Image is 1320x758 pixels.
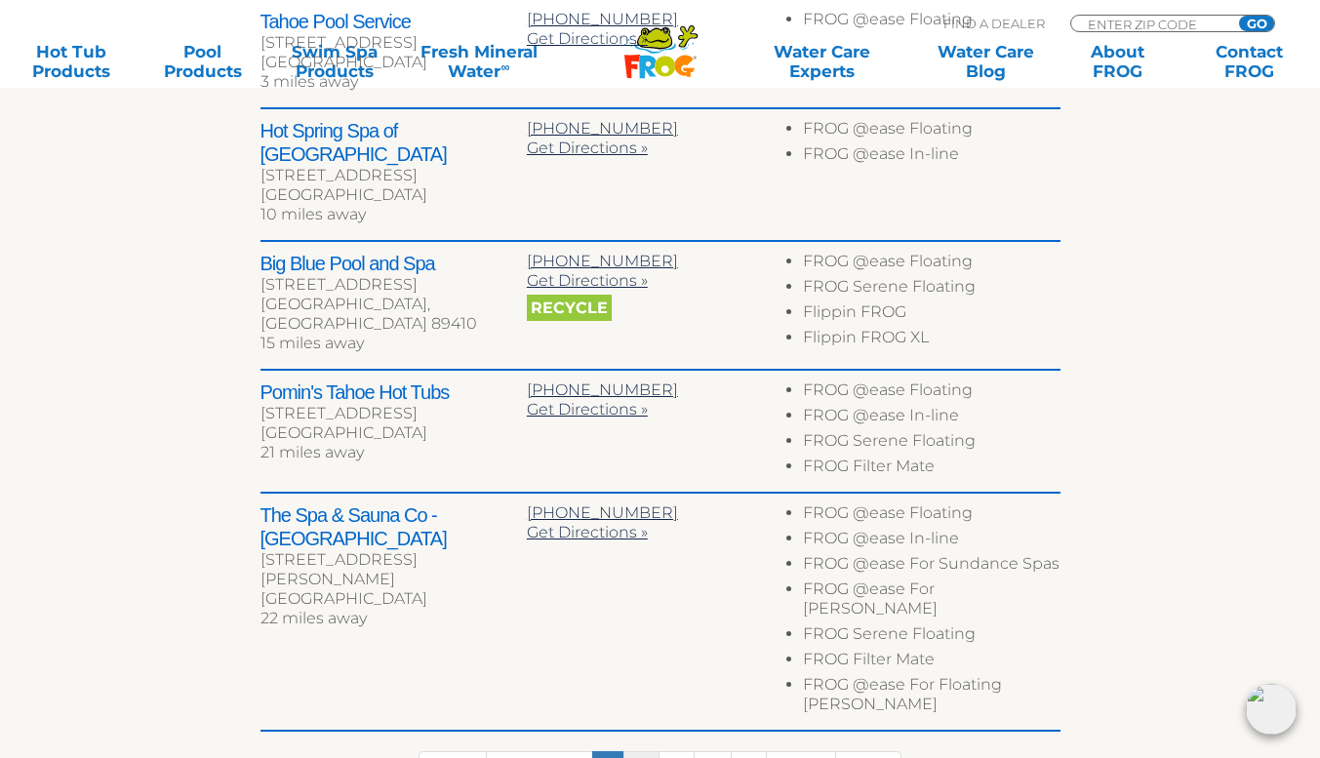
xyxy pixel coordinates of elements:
a: Get Directions » [527,139,648,157]
a: AboutFROG [1066,42,1169,81]
h2: Tahoe Pool Service [260,10,527,33]
img: openIcon [1246,684,1297,735]
span: 3 miles away [260,72,358,91]
li: FROG Serene Floating [803,277,1060,302]
a: PoolProducts [151,42,254,81]
a: [PHONE_NUMBER] [527,252,678,270]
span: 10 miles away [260,205,366,223]
input: GO [1239,16,1274,31]
li: FROG Filter Mate [803,650,1060,675]
li: FROG Filter Mate [803,457,1060,482]
span: 21 miles away [260,443,364,461]
div: [GEOGRAPHIC_DATA] [260,53,527,72]
li: FROG @ease In-line [803,406,1060,431]
a: [PHONE_NUMBER] [527,380,678,399]
div: [STREET_ADDRESS] [260,166,527,185]
li: FROG @ease Floating [803,119,1060,144]
div: [STREET_ADDRESS] [260,404,527,423]
a: Hot TubProducts [20,42,122,81]
li: FROG @ease For Sundance Spas [803,554,1060,579]
h2: Pomin's Tahoe Hot Tubs [260,380,527,404]
li: FROG Serene Floating [803,624,1060,650]
li: FROG @ease Floating [803,10,1060,35]
h2: Big Blue Pool and Spa [260,252,527,275]
div: [STREET_ADDRESS] [260,275,527,295]
div: [GEOGRAPHIC_DATA], [GEOGRAPHIC_DATA] 89410 [260,295,527,334]
input: Zip Code Form [1086,16,1218,32]
div: [GEOGRAPHIC_DATA] [260,423,527,443]
div: [GEOGRAPHIC_DATA] [260,589,527,609]
li: FROG @ease Floating [803,503,1060,529]
a: ContactFROG [1198,42,1300,81]
a: Get Directions » [527,271,648,290]
span: 22 miles away [260,609,367,627]
a: [PHONE_NUMBER] [527,503,678,522]
a: [PHONE_NUMBER] [527,119,678,138]
li: FROG @ease Floating [803,252,1060,277]
li: Flippin FROG XL [803,328,1060,353]
li: FROG @ease In-line [803,144,1060,170]
div: [STREET_ADDRESS][PERSON_NAME] [260,550,527,589]
li: FROG Serene Floating [803,431,1060,457]
h2: Hot Spring Spa of [GEOGRAPHIC_DATA] [260,119,527,166]
span: 15 miles away [260,334,364,352]
span: Recycle [527,295,612,321]
a: Get Directions » [527,400,648,419]
li: FROG @ease For Floating [PERSON_NAME] [803,675,1060,720]
h2: The Spa & Sauna Co - [GEOGRAPHIC_DATA] [260,503,527,550]
li: FROG @ease For [PERSON_NAME] [803,579,1060,624]
li: FROG @ease Floating [803,380,1060,406]
a: Get Directions » [527,29,648,48]
a: Get Directions » [527,523,648,541]
li: Flippin FROG [803,302,1060,328]
div: [GEOGRAPHIC_DATA] [260,185,527,205]
div: [STREET_ADDRESS] [260,33,527,53]
a: [PHONE_NUMBER] [527,10,678,28]
li: FROG @ease In-line [803,529,1060,554]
